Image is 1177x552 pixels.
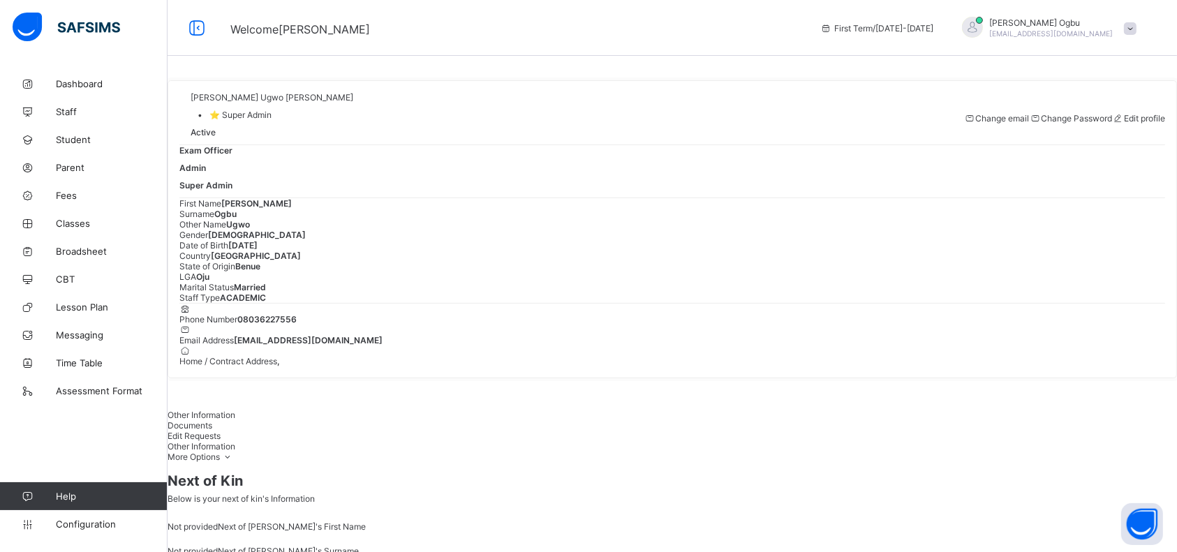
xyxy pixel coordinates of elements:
button: Open asap [1121,503,1163,545]
span: State of Origin [179,261,235,271]
img: safsims [13,13,120,42]
span: [EMAIL_ADDRESS][DOMAIN_NAME] [234,335,383,345]
span: Phone Number [179,314,237,325]
span: Assessment Format [56,385,168,396]
span: Edit profile [1124,113,1165,124]
span: Staff Type [179,292,220,303]
span: More Options [168,452,234,462]
span: Home / Contract Address [179,356,277,366]
span: Not provided [168,521,218,532]
span: Welcome [PERSON_NAME] [230,22,370,36]
span: First Name [179,198,221,209]
span: session/term information [820,23,934,33]
span: Student [56,134,168,145]
span: Married [234,282,266,292]
span: [DATE] [228,240,258,251]
span: Oju [196,271,209,282]
span: Ugwo [226,219,250,230]
span: Other Information [168,441,235,452]
span: ACADEMIC [220,292,266,303]
span: CBT [56,274,168,285]
span: [PERSON_NAME] Ugwo [PERSON_NAME] [191,92,353,103]
span: Below is your next of kin's Information [168,493,315,504]
span: Time Table [56,357,168,368]
div: • [191,110,353,120]
span: Lesson Plan [56,301,168,313]
span: Broadsheet [56,246,168,257]
span: Parent [56,162,168,173]
span: Surname [179,209,214,219]
span: ⭐ Super Admin [209,110,272,120]
span: Active [191,127,216,137]
span: Ogbu [214,209,237,219]
span: Documents [168,420,212,431]
span: Benue [235,261,260,271]
span: Gender [179,230,208,240]
span: [PERSON_NAME] [221,198,292,209]
span: Dashboard [56,78,168,89]
span: Other Information [168,410,235,420]
span: Other Name [179,219,226,230]
span: Marital Status [179,282,234,292]
span: Date of Birth [179,240,228,251]
span: Messaging [56,329,168,341]
span: Classes [56,218,168,229]
span: [EMAIL_ADDRESS][DOMAIN_NAME] [990,29,1113,38]
span: [PERSON_NAME] Ogbu [990,17,1113,28]
span: Change email [975,113,1029,124]
span: Fees [56,190,168,201]
div: AnnOgbu [948,17,1143,40]
span: Country [179,251,211,261]
span: Staff [56,106,168,117]
span: Email Address [179,335,234,345]
span: [DEMOGRAPHIC_DATA] [208,230,306,240]
span: Admin [179,163,206,173]
span: Exam Officer [179,145,232,156]
span: Next of [PERSON_NAME]'s First Name [218,521,366,532]
span: LGA [179,271,196,282]
span: [GEOGRAPHIC_DATA] [211,251,301,261]
span: Help [56,491,167,502]
span: Edit Requests [168,431,221,441]
span: 08036227556 [237,314,297,325]
span: Next of Kin [168,472,1177,489]
span: Super Admin [179,180,232,191]
span: , [277,356,280,366]
span: Configuration [56,519,167,530]
span: Change Password [1041,113,1112,124]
